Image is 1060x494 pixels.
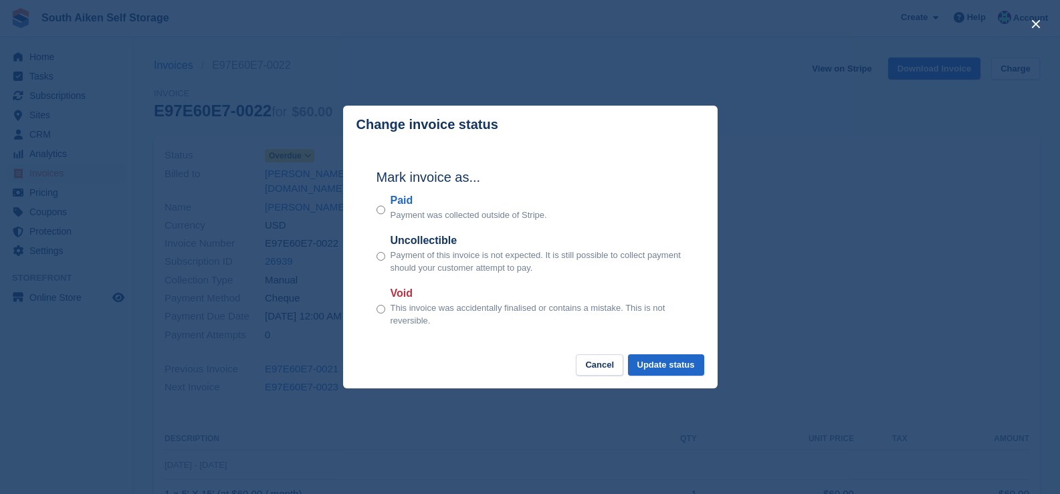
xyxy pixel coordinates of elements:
p: Change invoice status [356,117,498,132]
button: Update status [628,354,704,376]
label: Uncollectible [391,233,684,249]
button: close [1025,13,1047,35]
button: Cancel [576,354,623,376]
p: Payment of this invoice is not expected. It is still possible to collect payment should your cust... [391,249,684,275]
p: Payment was collected outside of Stripe. [391,209,547,222]
label: Void [391,285,684,301]
label: Paid [391,193,547,209]
p: This invoice was accidentally finalised or contains a mistake. This is not reversible. [391,301,684,328]
h2: Mark invoice as... [377,167,684,187]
